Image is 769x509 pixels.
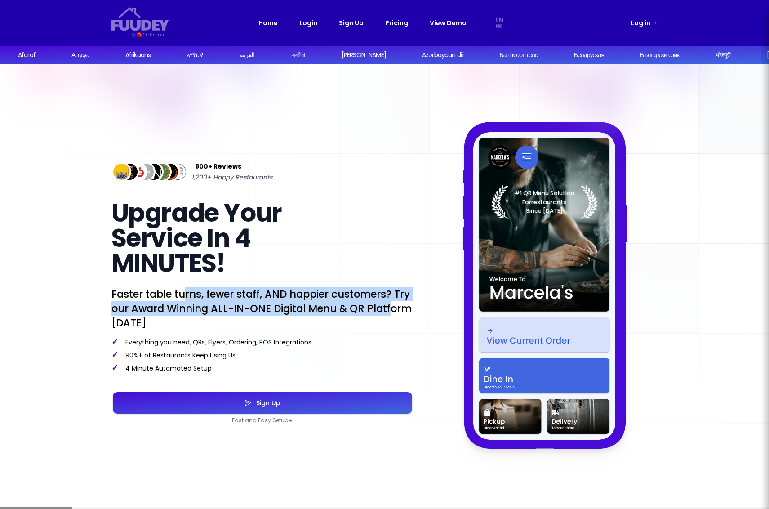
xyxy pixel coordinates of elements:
a: Sign Up [339,18,364,28]
a: Log in [631,18,658,28]
a: Login [299,18,317,28]
span: ✓ [111,362,118,373]
span: 1,200+ Happy Restaurants [191,172,272,183]
a: Home [258,18,278,28]
div: Беларуская [565,50,595,60]
span: ✓ [111,349,118,360]
p: 4 Minute Automated Setup [111,363,413,373]
div: Afrikaans [117,50,142,60]
img: Review Img [143,162,164,182]
img: Review Img [119,162,139,182]
img: Review Img [151,162,172,182]
span: ✓ [111,336,118,347]
p: 90%+ of Restaurants Keep Using Us [111,350,413,360]
img: Review Img [168,162,188,182]
span: 900+ Reviews [195,161,241,172]
a: View Demo [430,18,467,28]
div: By [130,31,135,39]
img: Review Img [127,162,147,182]
a: Pricing [385,18,408,28]
div: [PERSON_NAME] [333,50,378,60]
p: Fast and Easy Setup ➜ [111,417,413,424]
button: Sign Up [113,392,412,414]
img: Review Img [111,162,132,182]
p: Everything you need, QRs, Flyers, Ordering, POS Integrations [111,337,413,347]
span: Upgrade Your Service In 4 MINUTES! [111,195,282,281]
span: → [652,18,658,27]
div: অসমীয়া [282,50,296,60]
div: العربية [231,50,245,60]
div: Аҧсуа [63,50,81,60]
p: Faster table turns, fewer staff, AND happier customers? Try our Award Winning ALL-IN-ONE Digital ... [111,287,413,330]
img: Review Img [135,162,156,182]
div: भोजपुरी [707,50,722,60]
div: Azərbaycan dili [413,50,455,60]
div: Orderlina [143,31,164,39]
div: Български език [631,50,671,60]
div: Башҡорт теле [491,50,529,60]
div: Afaraf [9,50,27,60]
img: Laurel [491,185,597,219]
img: Review Img [160,162,180,182]
div: Sign Up [252,400,280,406]
div: አማርኛ [178,50,195,60]
svg: {/* Added fill="currentColor" here */} {/* This rectangle defines the background. Its explicit fi... [111,7,169,31]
